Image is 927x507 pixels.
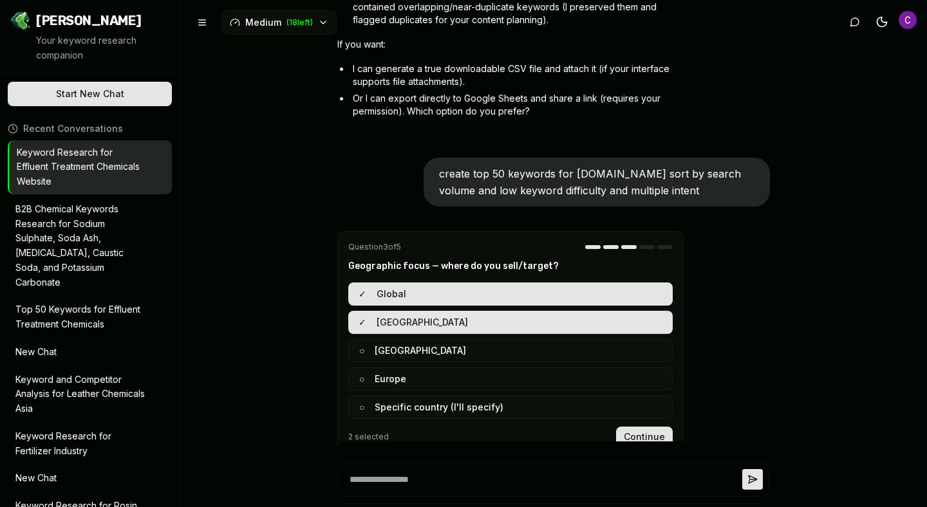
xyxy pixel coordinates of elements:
span: Medium [245,16,281,29]
span: Start New Chat [56,88,124,100]
button: New Chat [8,340,172,365]
button: Continue [616,427,673,447]
span: ○ [359,373,364,385]
button: ✓Global [348,282,673,306]
button: Start New Chat [8,82,172,106]
span: ○ [359,344,364,357]
p: B2B Chemical Keywords Research for Sodium Sulphate, Soda Ash, [MEDICAL_DATA], Caustic Soda, and P... [15,202,146,290]
button: Keyword and Competitor Analysis for Leather Chemicals Asia [8,367,172,421]
button: Top 50 Keywords for Effluent Treatment Chemicals [8,297,172,337]
p: New Chat [15,345,146,360]
img: Jello SEO Logo [10,10,31,31]
img: Chemtrade Asia Administrator [899,11,917,29]
button: ○[GEOGRAPHIC_DATA] [348,339,673,362]
button: Keyword Research for Effluent Treatment Chemicals Website [9,140,172,194]
p: Keyword Research for Effluent Treatment Chemicals Website [17,145,146,189]
p: New Chat [15,471,146,486]
button: New Chat [8,466,172,491]
span: 2 selected [348,432,389,442]
span: Recent Conversations [23,122,123,135]
span: create top 50 keywords for [DOMAIN_NAME] sort by search volume and low keyword difficulty and mul... [439,167,741,197]
span: ( 18 left) [286,17,313,28]
button: ○Europe [348,367,673,391]
p: If you want: [337,37,684,52]
button: ✓[GEOGRAPHIC_DATA] [348,311,673,334]
button: Keyword Research for Fertilizer Industry [8,424,172,464]
span: ✓ [359,316,366,329]
button: B2B Chemical Keywords Research for Sodium Sulphate, Soda Ash, [MEDICAL_DATA], Caustic Soda, and P... [8,197,172,295]
p: Top 50 Keywords for Effluent Treatment Chemicals [15,302,146,332]
span: Question 3 of 5 [348,242,401,252]
span: [PERSON_NAME] [36,12,142,30]
li: Or I can export directly to Google Sheets and share a link (requires your permission). Which opti... [350,92,684,118]
span: ○ [359,401,364,414]
p: Your keyword research companion [36,33,169,63]
span: ✓ [359,288,366,300]
li: I can generate a true downloadable CSV file and attach it (if your interface supports file attach... [350,62,684,88]
p: Keyword and Competitor Analysis for Leather Chemicals Asia [15,373,146,416]
h3: Geographic focus — where do you sell/target? [348,260,673,272]
button: ○Specific country (I'll specify) [348,396,673,419]
button: Medium(18left) [221,10,337,35]
p: Keyword Research for Fertilizer Industry [15,429,146,459]
button: Open user button [899,11,917,29]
